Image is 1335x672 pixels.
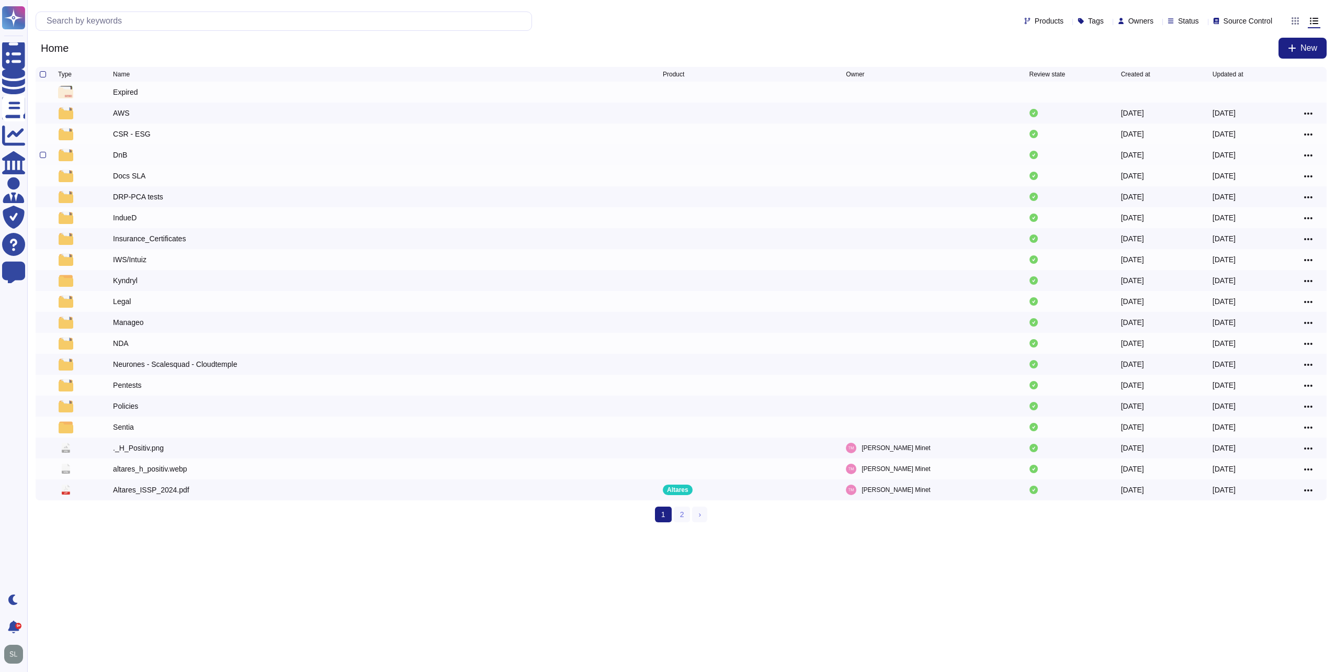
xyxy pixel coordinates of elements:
[113,129,151,139] div: CSR - ESG
[1213,129,1236,139] div: [DATE]
[113,380,141,390] div: Pentests
[1121,212,1144,223] div: [DATE]
[113,275,138,286] div: Kyndryl
[1213,380,1236,390] div: [DATE]
[1035,17,1064,25] span: Products
[113,192,163,202] div: DRP-PCA tests
[1213,108,1236,118] div: [DATE]
[1224,17,1272,25] span: Source Control
[1121,108,1144,118] div: [DATE]
[59,211,73,224] img: folder
[655,507,672,522] span: 1
[59,421,73,433] img: folder
[1121,317,1144,328] div: [DATE]
[113,485,189,495] div: Altares_ISSP_2024.pdf
[862,464,930,474] span: [PERSON_NAME] Minet
[59,316,73,329] img: folder
[1121,150,1144,160] div: [DATE]
[15,623,21,629] div: 9+
[1178,17,1199,25] span: Status
[59,274,73,287] img: folder
[59,295,73,308] img: folder
[113,401,138,411] div: Policies
[1213,71,1243,77] span: Updated at
[59,232,73,245] img: folder
[113,212,137,223] div: IndueD
[1279,38,1327,59] button: New
[1121,192,1144,202] div: [DATE]
[113,150,127,160] div: DnB
[846,464,856,474] img: user
[1088,17,1104,25] span: Tags
[59,170,73,182] img: folder
[1213,443,1236,453] div: [DATE]
[113,422,134,432] div: Sentia
[59,253,73,266] img: folder
[113,254,146,265] div: IWS/Intuiz
[59,107,73,119] img: folder
[59,379,73,391] img: folder
[1213,464,1236,474] div: [DATE]
[113,317,143,328] div: Manageo
[113,464,187,474] div: altares_h_positiv.webp
[1121,296,1144,307] div: [DATE]
[59,337,73,350] img: folder
[1213,359,1236,369] div: [DATE]
[1121,338,1144,349] div: [DATE]
[113,71,130,77] span: Name
[113,443,164,453] div: ._H_Positiv.png
[1121,464,1144,474] div: [DATE]
[846,71,864,77] span: Owner
[58,86,73,98] img: folder
[1213,275,1236,286] div: [DATE]
[113,359,237,369] div: Neurones - Scalesquad - Cloudtemple
[36,40,74,56] span: Home
[1213,422,1236,432] div: [DATE]
[113,233,186,244] div: Insurance_Certificates
[1213,254,1236,265] div: [DATE]
[2,643,30,666] button: user
[1121,129,1144,139] div: [DATE]
[113,338,129,349] div: NDA
[1121,380,1144,390] div: [DATE]
[1213,150,1236,160] div: [DATE]
[846,443,856,453] img: user
[1213,317,1236,328] div: [DATE]
[113,171,145,181] div: Docs SLA
[1300,44,1317,52] span: New
[1213,212,1236,223] div: [DATE]
[59,191,73,203] img: folder
[1121,401,1144,411] div: [DATE]
[698,510,701,519] span: ›
[113,296,131,307] div: Legal
[846,485,856,495] img: user
[862,485,930,495] span: [PERSON_NAME] Minet
[1213,338,1236,349] div: [DATE]
[59,358,73,371] img: folder
[1121,275,1144,286] div: [DATE]
[1128,17,1153,25] span: Owners
[59,149,73,161] img: folder
[59,400,73,412] img: folder
[1213,171,1236,181] div: [DATE]
[1121,485,1144,495] div: [DATE]
[113,108,129,118] div: AWS
[1121,171,1144,181] div: [DATE]
[1121,233,1144,244] div: [DATE]
[1213,485,1236,495] div: [DATE]
[1121,71,1150,77] span: Created at
[1029,71,1066,77] span: Review state
[1121,254,1144,265] div: [DATE]
[41,12,531,30] input: Search by keywords
[1213,233,1236,244] div: [DATE]
[59,128,73,140] img: folder
[1121,422,1144,432] div: [DATE]
[1213,192,1236,202] div: [DATE]
[1121,359,1144,369] div: [DATE]
[667,487,688,493] p: Altares
[1121,443,1144,453] div: [DATE]
[58,71,72,77] span: Type
[1213,296,1236,307] div: [DATE]
[674,507,691,522] a: 2
[1213,401,1236,411] div: [DATE]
